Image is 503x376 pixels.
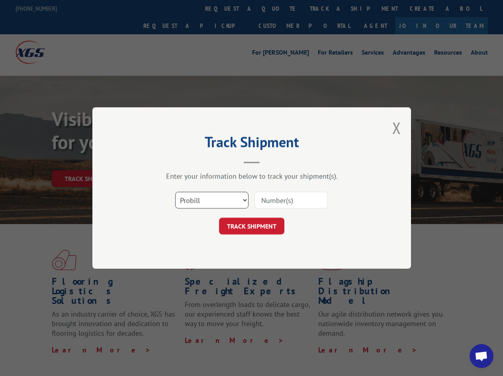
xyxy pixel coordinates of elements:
input: Number(s) [254,192,328,209]
div: Open chat [470,344,493,368]
button: Close modal [392,117,401,138]
h2: Track Shipment [132,136,371,152]
div: Enter your information below to track your shipment(s). [132,171,371,181]
button: TRACK SHIPMENT [219,218,284,234]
